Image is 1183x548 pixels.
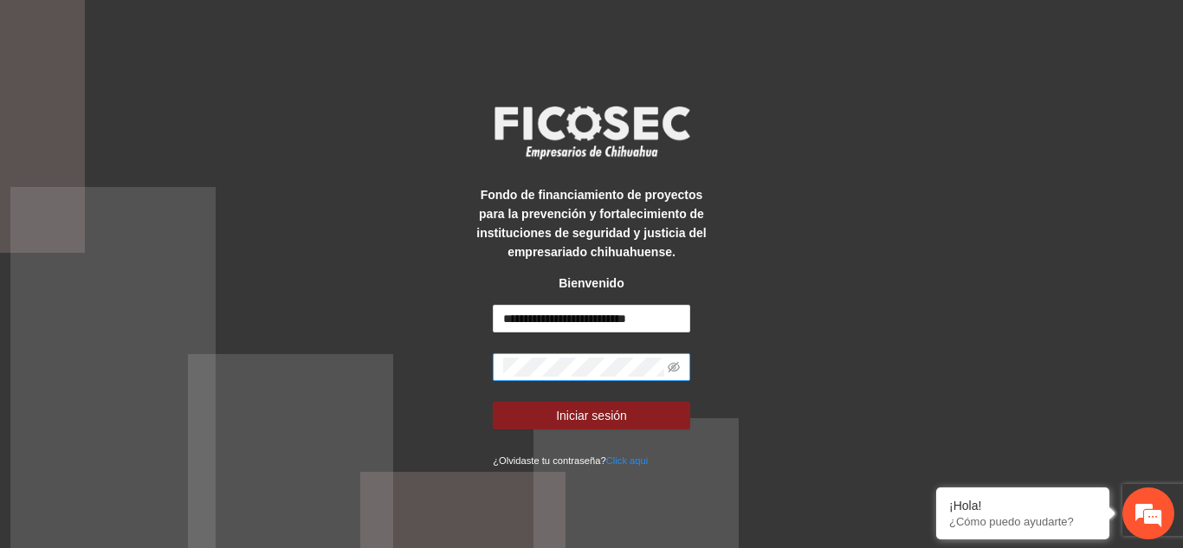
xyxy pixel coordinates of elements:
div: ¡Hola! [949,499,1096,513]
span: eye-invisible [668,361,680,373]
span: Iniciar sesión [556,406,627,425]
small: ¿Olvidaste tu contraseña? [493,455,648,466]
button: Iniciar sesión [493,402,690,429]
strong: Fondo de financiamiento de proyectos para la prevención y fortalecimiento de instituciones de seg... [476,188,706,259]
strong: Bienvenido [559,276,624,290]
img: logo [483,100,700,164]
p: ¿Cómo puedo ayudarte? [949,515,1096,528]
a: Click aqui [606,455,649,466]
